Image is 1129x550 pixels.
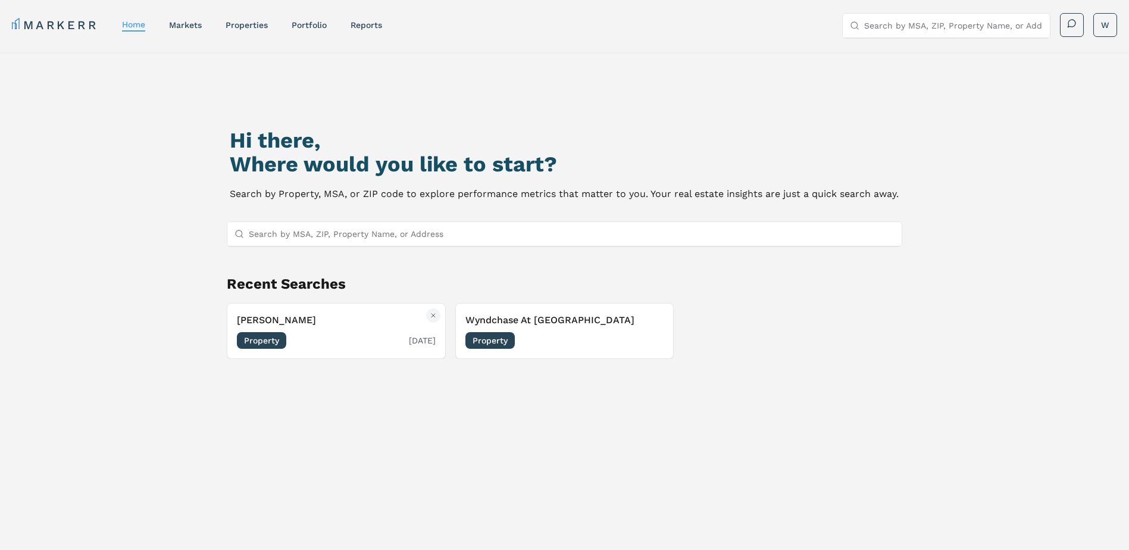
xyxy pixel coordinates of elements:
[230,152,899,176] h2: Where would you like to start?
[226,20,268,30] a: properties
[227,274,903,293] h2: Recent Searches
[426,308,440,323] button: Remove Copperfield
[465,313,664,327] h3: Wyndchase At [GEOGRAPHIC_DATA]
[12,17,98,33] a: MARKERR
[230,129,899,152] h1: Hi there,
[1101,19,1109,31] span: W
[465,332,515,349] span: Property
[864,14,1043,37] input: Search by MSA, ZIP, Property Name, or Address
[637,335,664,346] span: [DATE]
[409,335,436,346] span: [DATE]
[237,332,286,349] span: Property
[249,222,895,246] input: Search by MSA, ZIP, Property Name, or Address
[169,20,202,30] a: markets
[227,303,446,359] button: Remove Copperfield[PERSON_NAME]Property[DATE]
[1093,13,1117,37] button: W
[292,20,327,30] a: Portfolio
[351,20,382,30] a: reports
[230,186,899,202] p: Search by Property, MSA, or ZIP code to explore performance metrics that matter to you. Your real...
[122,20,145,29] a: home
[237,313,436,327] h3: [PERSON_NAME]
[455,303,674,359] button: Remove Wyndchase At Aspen GroveWyndchase At [GEOGRAPHIC_DATA]Property[DATE]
